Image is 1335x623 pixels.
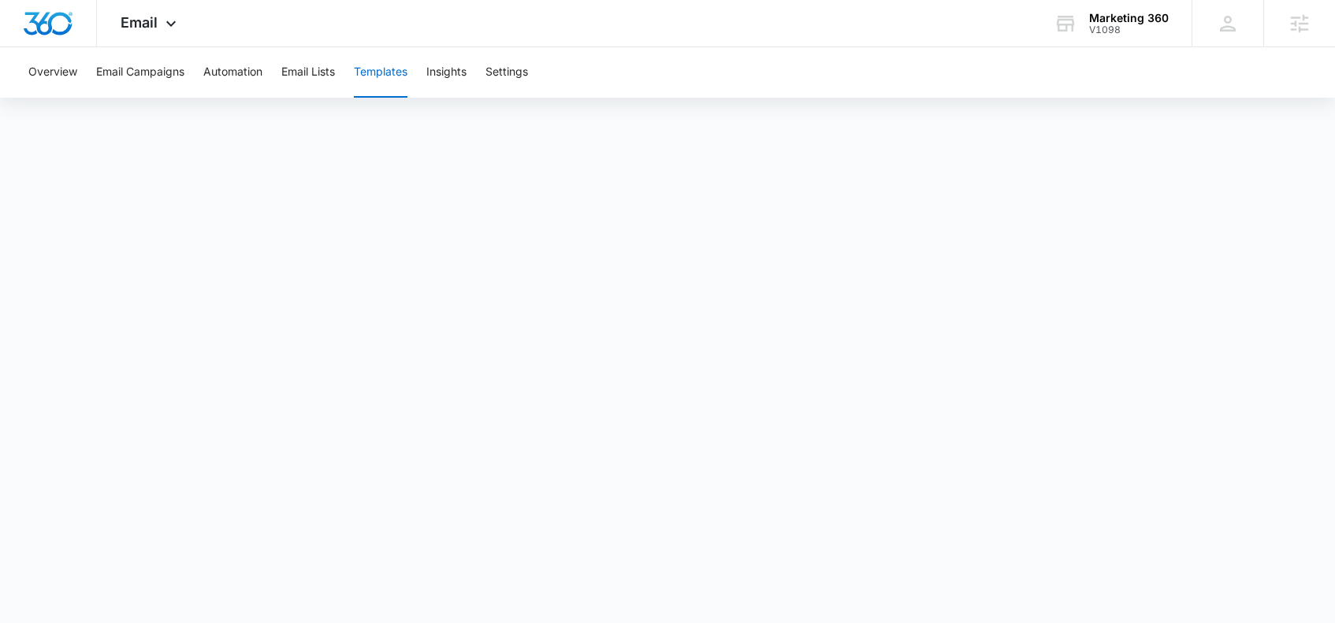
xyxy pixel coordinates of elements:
button: Automation [203,47,262,98]
div: account name [1089,12,1169,24]
button: Settings [485,47,528,98]
button: Email Lists [281,47,335,98]
button: Overview [28,47,77,98]
button: Email Campaigns [96,47,184,98]
span: Email [121,14,158,31]
div: account id [1089,24,1169,35]
button: Insights [426,47,467,98]
button: Templates [354,47,407,98]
